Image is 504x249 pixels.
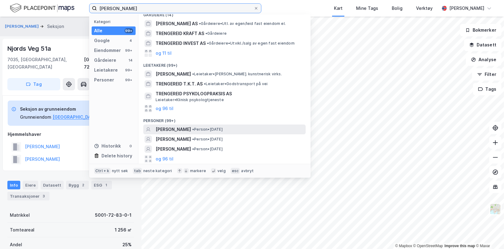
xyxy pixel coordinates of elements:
[94,76,114,84] div: Personer
[101,152,132,160] div: Delete history
[125,28,133,33] div: 99+
[10,211,30,219] div: Matrikkel
[192,147,223,152] span: Person • [DATE]
[207,41,295,46] span: Gårdeiere • Utvikl./salg av egen fast eiendom
[445,244,475,248] a: Improve this map
[10,3,74,14] img: logo.f888ab2527a4732fd821a326f86c7f29.svg
[192,127,194,132] span: •
[91,181,112,189] div: ESG
[94,47,121,54] div: Eiendommer
[205,31,207,36] span: •
[94,19,136,24] div: Kategori
[466,53,502,66] button: Analyse
[125,48,133,53] div: 99+
[103,182,109,188] div: 1
[7,44,52,53] div: Njords Veg 51a
[128,58,133,63] div: 14
[473,83,502,95] button: Tags
[464,39,502,51] button: Datasett
[47,23,64,30] div: Seksjon
[192,137,194,141] span: •
[94,142,121,150] div: Historikk
[156,49,172,57] button: og 11 til
[156,30,204,37] span: TRENGEREID KRAFT AS
[122,241,132,248] div: 25%
[41,181,64,189] div: Datasett
[41,193,47,199] div: 3
[192,127,223,132] span: Person • [DATE]
[125,68,133,73] div: 99+
[204,81,206,86] span: •
[395,244,412,248] a: Mapbox
[473,219,504,249] div: Kontrollprogram for chat
[192,72,194,76] span: •
[94,37,110,44] div: Google
[84,56,134,71] div: [GEOGRAPHIC_DATA], 72/83/0/1
[8,131,134,138] div: Hjemmelshaver
[20,105,113,113] div: Seksjon av grunneiendom
[156,105,173,112] button: og 96 til
[53,113,113,121] button: [GEOGRAPHIC_DATA], 72/83
[334,5,343,12] div: Kart
[7,181,20,189] div: Info
[7,192,50,200] div: Transaksjoner
[10,241,22,248] div: Andel
[204,81,268,86] span: Leietaker • Godstransport på vei
[156,126,191,133] span: [PERSON_NAME]
[95,211,132,219] div: 5001-72-83-0-1
[138,113,311,124] div: Personer (99+)
[472,68,502,81] button: Filter
[128,144,133,148] div: 0
[199,21,286,26] span: Gårdeiere • Utl. av egen/leid fast eiendom el.
[20,113,51,121] div: Grunneiendom
[94,57,116,64] div: Gårdeiere
[392,5,403,12] div: Bolig
[5,23,40,30] button: [PERSON_NAME]
[490,203,501,215] img: Z
[66,181,89,189] div: Bygg
[115,226,132,234] div: 1 256 ㎡
[143,168,172,173] div: neste kategori
[413,244,443,248] a: OpenStreetMap
[156,80,203,88] span: TRENGEREID T.K.T. AS
[80,182,86,188] div: 2
[94,168,111,174] div: Ctrl + k
[23,181,38,189] div: Eiere
[217,168,226,173] div: velg
[7,78,60,90] button: Tag
[356,5,378,12] div: Mine Tags
[192,72,282,77] span: Leietaker • [PERSON_NAME]. kunstnerisk virks.
[7,56,84,71] div: 7035, [GEOGRAPHIC_DATA], [GEOGRAPHIC_DATA]
[449,5,484,12] div: [PERSON_NAME]
[190,168,206,173] div: markere
[241,168,254,173] div: avbryt
[192,137,223,142] span: Person • [DATE]
[473,219,504,249] iframe: Chat Widget
[416,5,433,12] div: Verktøy
[460,24,502,36] button: Bokmerker
[125,77,133,82] div: 99+
[112,168,128,173] div: nytt søk
[138,58,311,69] div: Leietakere (99+)
[207,41,209,45] span: •
[128,38,133,43] div: 4
[133,168,142,174] div: tab
[156,40,206,47] span: TRENGEREID INVEST AS
[156,90,303,97] span: TRENGEREID PSYKOLOGPRAKSIS AS
[205,31,227,36] span: Gårdeiere
[231,168,240,174] div: esc
[10,226,34,234] div: Tomteareal
[156,155,173,163] button: og 96 til
[156,97,224,102] span: Leietaker • Klinisk psykologtjeneste
[156,145,191,153] span: [PERSON_NAME]
[94,27,102,34] div: Alle
[199,21,201,26] span: •
[156,136,191,143] span: [PERSON_NAME]
[192,147,194,151] span: •
[156,20,198,27] span: [PERSON_NAME] AS
[156,70,191,78] span: [PERSON_NAME]
[97,4,254,13] input: Søk på adresse, matrikkel, gårdeiere, leietakere eller personer
[94,66,118,74] div: Leietakere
